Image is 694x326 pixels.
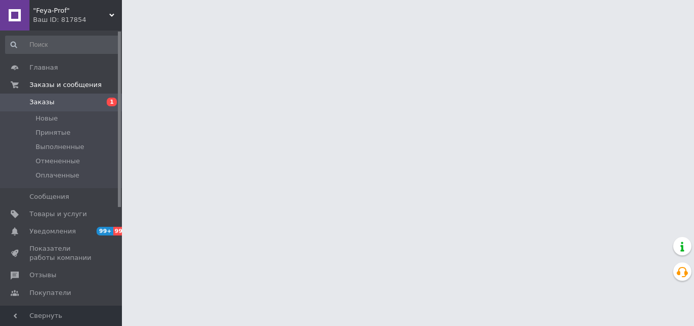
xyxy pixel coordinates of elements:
span: Новые [36,114,58,123]
span: 1 [107,98,117,106]
span: Сообщения [29,192,69,201]
span: Отзывы [29,271,56,280]
span: Отмененные [36,157,80,166]
span: 99+ [113,227,130,235]
span: Показатели работы компании [29,244,94,262]
span: Заказы [29,98,54,107]
div: Ваш ID: 817854 [33,15,122,24]
span: Оплаченные [36,171,79,180]
span: Главная [29,63,58,72]
span: Покупатели [29,288,71,298]
span: Выполненные [36,142,84,152]
span: Заказы и сообщения [29,80,102,90]
span: "Feya-Prof" [33,6,109,15]
span: Принятые [36,128,71,137]
span: Уведомления [29,227,76,236]
span: 99+ [97,227,113,235]
span: Товары и услуги [29,210,87,219]
input: Поиск [5,36,120,54]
